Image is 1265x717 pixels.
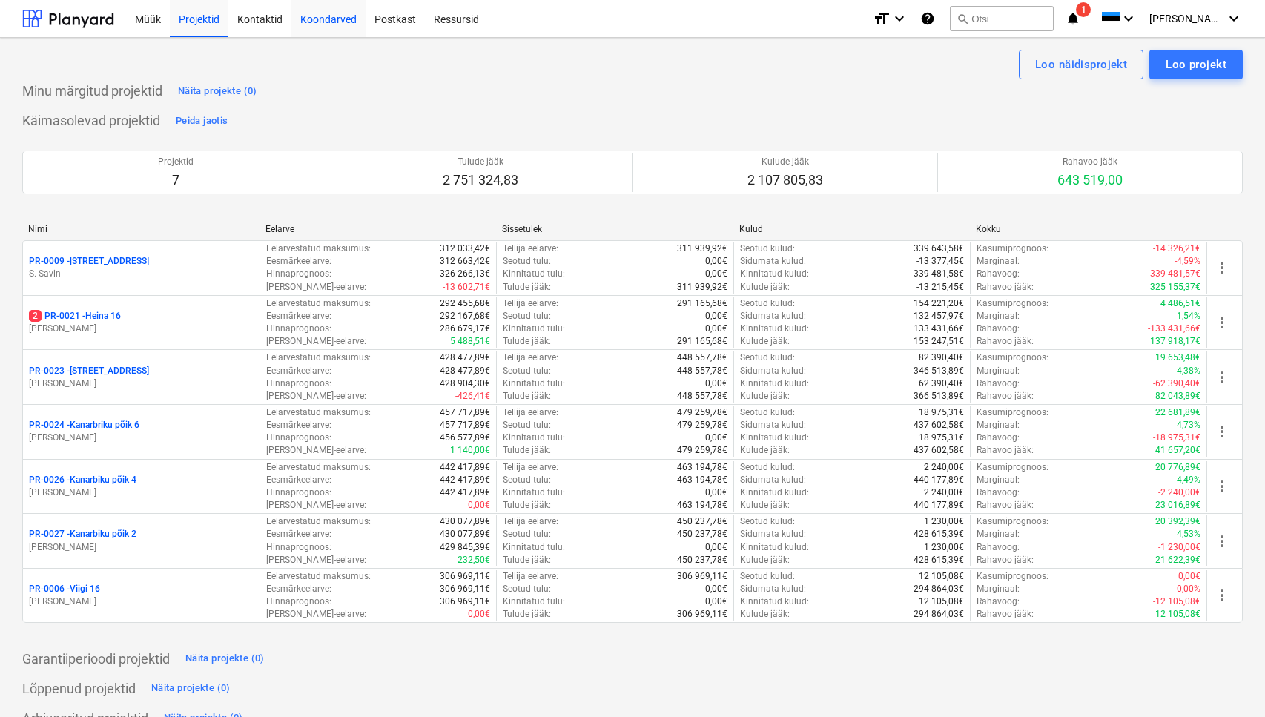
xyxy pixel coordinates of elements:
[1158,486,1200,499] p: -2 240,00€
[1191,646,1265,717] div: Chat Widget
[919,351,964,364] p: 82 390,40€
[503,444,551,457] p: Tulude jääk :
[705,268,727,280] p: 0,00€
[503,608,551,621] p: Tulude jääk :
[1155,390,1200,403] p: 82 043,89€
[1155,461,1200,474] p: 20 776,89€
[705,255,727,268] p: 0,00€
[266,528,331,541] p: Eesmärkeelarve :
[919,377,964,390] p: 62 390,40€
[29,419,139,432] p: PR-0024 - Kanarbriku põik 6
[705,323,727,335] p: 0,00€
[440,583,490,595] p: 306 969,11€
[977,281,1034,294] p: Rahavoo jääk :
[1155,351,1200,364] p: 19 653,48€
[1158,541,1200,554] p: -1 230,00€
[1153,432,1200,444] p: -18 975,31€
[740,515,795,528] p: Seotud kulud :
[1150,281,1200,294] p: 325 155,37€
[503,541,565,554] p: Kinnitatud tulu :
[266,242,371,255] p: Eelarvestatud maksumus :
[740,419,806,432] p: Sidumata kulud :
[914,323,964,335] p: 133 431,66€
[503,595,565,608] p: Kinnitatud tulu :
[977,365,1020,377] p: Marginaal :
[977,541,1020,554] p: Rahavoog :
[977,419,1020,432] p: Marginaal :
[740,268,809,280] p: Kinnitatud kulud :
[266,335,366,348] p: [PERSON_NAME]-eelarve :
[740,377,809,390] p: Kinnitatud kulud :
[148,676,234,700] button: Näita projekte (0)
[914,268,964,280] p: 339 481,58€
[172,109,231,133] button: Peida jaotis
[266,541,331,554] p: Hinnaprognoos :
[919,570,964,583] p: 12 105,08€
[924,461,964,474] p: 2 240,00€
[914,444,964,457] p: 437 602,58€
[740,595,809,608] p: Kinnitatud kulud :
[977,390,1034,403] p: Rahavoo jääk :
[266,297,371,310] p: Eelarvestatud maksumus :
[914,554,964,566] p: 428 615,39€
[443,171,518,189] p: 2 751 324,83
[1149,50,1243,79] button: Loo projekt
[677,297,727,310] p: 291 165,68€
[914,474,964,486] p: 440 177,89€
[677,419,727,432] p: 479 259,78€
[266,365,331,377] p: Eesmärkeelarve :
[22,650,170,668] p: Garantiiperioodi projektid
[266,377,331,390] p: Hinnaprognoos :
[705,310,727,323] p: 0,00€
[1057,156,1123,168] p: Rahavoo jääk
[503,583,551,595] p: Seotud tulu :
[29,255,149,268] p: PR-0009 - [STREET_ADDRESS]
[503,474,551,486] p: Seotud tulu :
[503,390,551,403] p: Tulude jääk :
[29,541,254,554] p: [PERSON_NAME]
[503,268,565,280] p: Kinnitatud tulu :
[503,554,551,566] p: Tulude jääk :
[29,432,254,444] p: [PERSON_NAME]
[1155,554,1200,566] p: 21 622,39€
[266,351,371,364] p: Eelarvestatud maksumus :
[977,406,1048,419] p: Kasumiprognoos :
[440,515,490,528] p: 430 077,89€
[677,608,727,621] p: 306 969,11€
[503,365,551,377] p: Seotud tulu :
[919,595,964,608] p: 12 105,08€
[677,406,727,419] p: 479 259,78€
[705,486,727,499] p: 0,00€
[977,528,1020,541] p: Marginaal :
[924,486,964,499] p: 2 240,00€
[503,242,558,255] p: Tellija eelarve :
[266,444,366,457] p: [PERSON_NAME]-eelarve :
[22,680,136,698] p: Lõppenud projektid
[916,281,964,294] p: -13 215,45€
[22,112,160,130] p: Käimasolevad projektid
[266,406,371,419] p: Eelarvestatud maksumus :
[1177,310,1200,323] p: 1,54%
[440,351,490,364] p: 428 477,89€
[29,365,254,390] div: PR-0023 -[STREET_ADDRESS][PERSON_NAME]
[740,297,795,310] p: Seotud kulud :
[677,390,727,403] p: 448 557,78€
[914,390,964,403] p: 366 513,89€
[450,335,490,348] p: 5 488,51€
[977,432,1020,444] p: Rahavoog :
[739,224,965,234] div: Kulud
[29,583,100,595] p: PR-0006 - Viigi 16
[740,499,790,512] p: Kulude jääk :
[705,595,727,608] p: 0,00€
[1150,335,1200,348] p: 137 918,17€
[266,486,331,499] p: Hinnaprognoos :
[1148,268,1200,280] p: -339 481,57€
[29,365,149,377] p: PR-0023 - [STREET_ADDRESS]
[151,680,231,697] div: Näita projekte (0)
[440,365,490,377] p: 428 477,89€
[440,528,490,541] p: 430 077,89€
[747,156,823,168] p: Kulude jääk
[503,351,558,364] p: Tellija eelarve :
[977,323,1020,335] p: Rahavoog :
[266,281,366,294] p: [PERSON_NAME]-eelarve :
